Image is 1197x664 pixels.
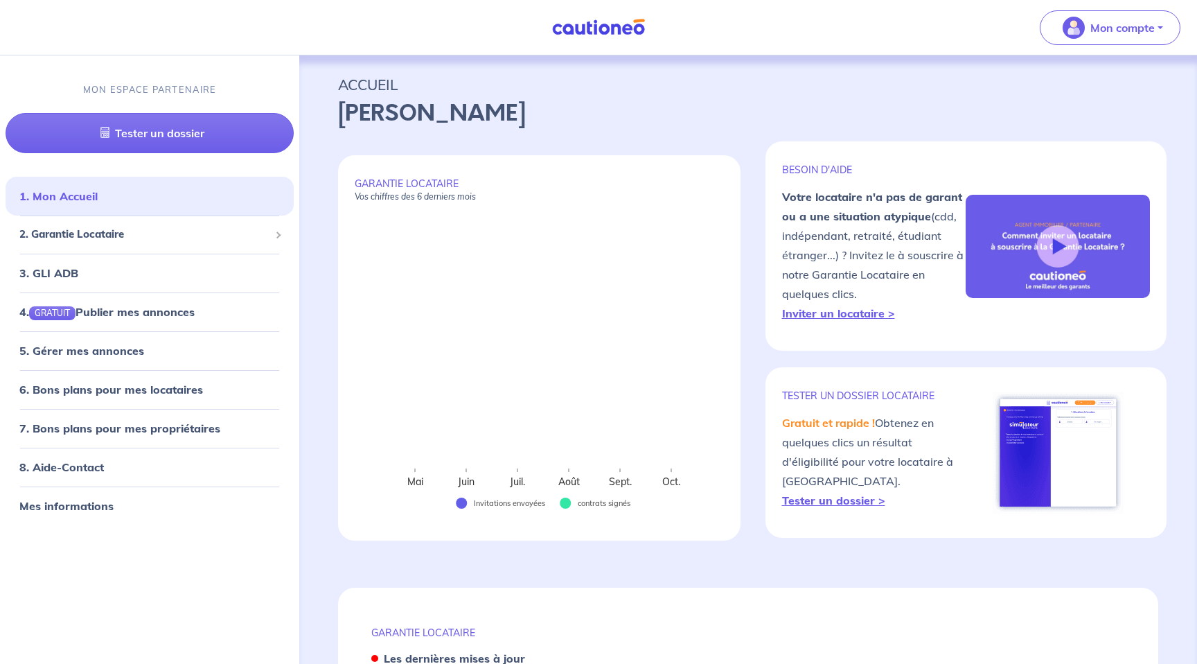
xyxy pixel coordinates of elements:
div: 5. Gérer mes annonces [6,337,294,365]
a: Tester un dossier > [782,493,885,507]
p: GARANTIE LOCATAIRE [355,177,724,202]
a: 1. Mon Accueil [19,189,98,203]
p: GARANTIE LOCATAIRE [371,627,1125,639]
a: 3. GLI ADB [19,265,78,279]
img: illu_account_valid_menu.svg [1063,17,1085,39]
p: (cdd, indépendant, retraité, étudiant étranger...) ? Invitez le à souscrire à notre Garantie Loca... [782,187,966,323]
p: Mon compte [1090,19,1155,36]
text: Sept. [609,475,632,488]
div: 4.GRATUITPublier mes annonces [6,297,294,325]
text: Août [558,475,580,488]
img: simulateur.png [993,392,1124,514]
div: 7. Bons plans pour mes propriétaires [6,414,294,442]
a: 4.GRATUITPublier mes annonces [19,304,195,318]
div: 8. Aide-Contact [6,453,294,481]
a: Tester un dossier [6,113,294,153]
div: 6. Bons plans pour mes locataires [6,376,294,403]
p: Obtenez en quelques clics un résultat d'éligibilité pour votre locataire à [GEOGRAPHIC_DATA]. [782,413,966,510]
a: 6. Bons plans pour mes locataires [19,383,203,396]
text: Mai [407,475,423,488]
em: Vos chiffres des 6 derniers mois [355,191,476,202]
p: ACCUEIL [338,72,1158,97]
a: Inviter un locataire > [782,306,895,320]
a: Mes informations [19,499,114,513]
p: MON ESPACE PARTENAIRE [83,83,217,96]
p: [PERSON_NAME] [338,97,1158,130]
text: Juin [457,475,475,488]
text: Oct. [662,475,680,488]
strong: Votre locataire n'a pas de garant ou a une situation atypique [782,190,962,223]
a: 7. Bons plans pour mes propriétaires [19,421,220,435]
div: 3. GLI ADB [6,259,294,286]
span: 2. Garantie Locataire [19,227,269,243]
button: illu_account_valid_menu.svgMon compte [1040,10,1180,45]
div: 1. Mon Accueil [6,182,294,210]
img: Cautioneo [547,19,650,36]
a: 5. Gérer mes annonces [19,344,144,358]
p: BESOIN D'AIDE [782,164,966,176]
p: TESTER un dossier locataire [782,390,966,402]
img: video-gli-new-none.jpg [966,195,1150,299]
text: Juil. [509,475,525,488]
em: Gratuit et rapide ! [782,416,875,430]
div: 2. Garantie Locataire [6,221,294,248]
div: Mes informations [6,492,294,520]
a: 8. Aide-Contact [19,460,104,474]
